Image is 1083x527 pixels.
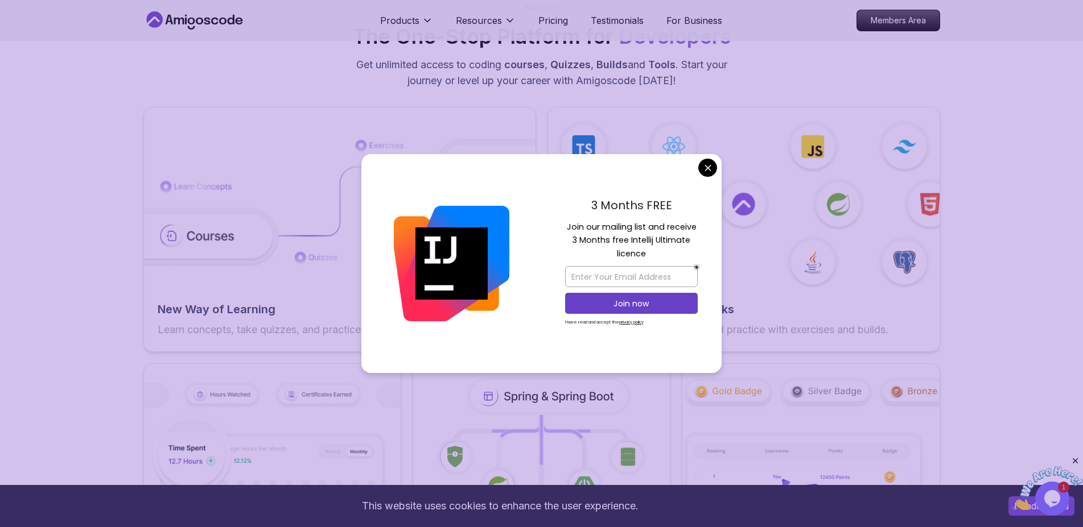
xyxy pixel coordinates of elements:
iframe: chat widget [1012,456,1083,510]
a: Testimonials [591,14,644,27]
span: Quizzes [550,59,591,70]
p: Resources [456,14,502,27]
span: Tools [648,59,676,70]
h2: The One-Stop Platform for [353,25,731,48]
a: Pricing [538,14,568,27]
p: Learn concepts, take quizzes, and practice with exercises and builds. [562,322,926,338]
img: features img [144,139,536,270]
button: Accept cookies [1008,496,1074,516]
span: courses [504,59,545,70]
div: This website uses cookies to enhance the user experience. [9,493,991,518]
h2: Master In-Demand Tech Stacks [562,301,926,317]
p: Members Area [857,10,940,31]
a: Members Area [856,10,940,31]
img: features img [548,121,940,288]
button: Products [380,14,433,36]
span: Builds [596,59,628,70]
a: For Business [666,14,722,27]
button: Resources [456,14,516,36]
p: Learn concepts, take quizzes, and practice with exercises and builds. [158,322,522,338]
p: Get unlimited access to coding , , and . Start your journey or level up your career with Amigosco... [351,57,733,89]
p: Products [380,14,419,27]
h2: New Way of Learning [158,301,522,317]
